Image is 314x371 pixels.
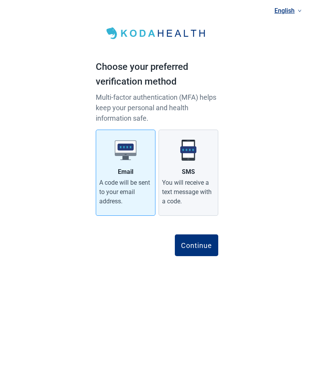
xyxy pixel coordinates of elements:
span: down [298,9,302,13]
div: A code will be sent to your email address. [99,178,152,206]
main: Main content [96,9,218,272]
p: Multi-factor authentication (MFA) helps keep your personal and health information safe. [96,92,218,123]
button: Continue [175,234,218,256]
img: Koda Health [102,25,212,42]
div: SMS [182,167,195,177]
div: You will receive a text message with a code. [162,178,215,206]
a: Current language: English [271,4,305,17]
div: Email [118,167,133,177]
div: Continue [181,241,212,249]
h1: Choose your preferred verification method [96,60,218,92]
